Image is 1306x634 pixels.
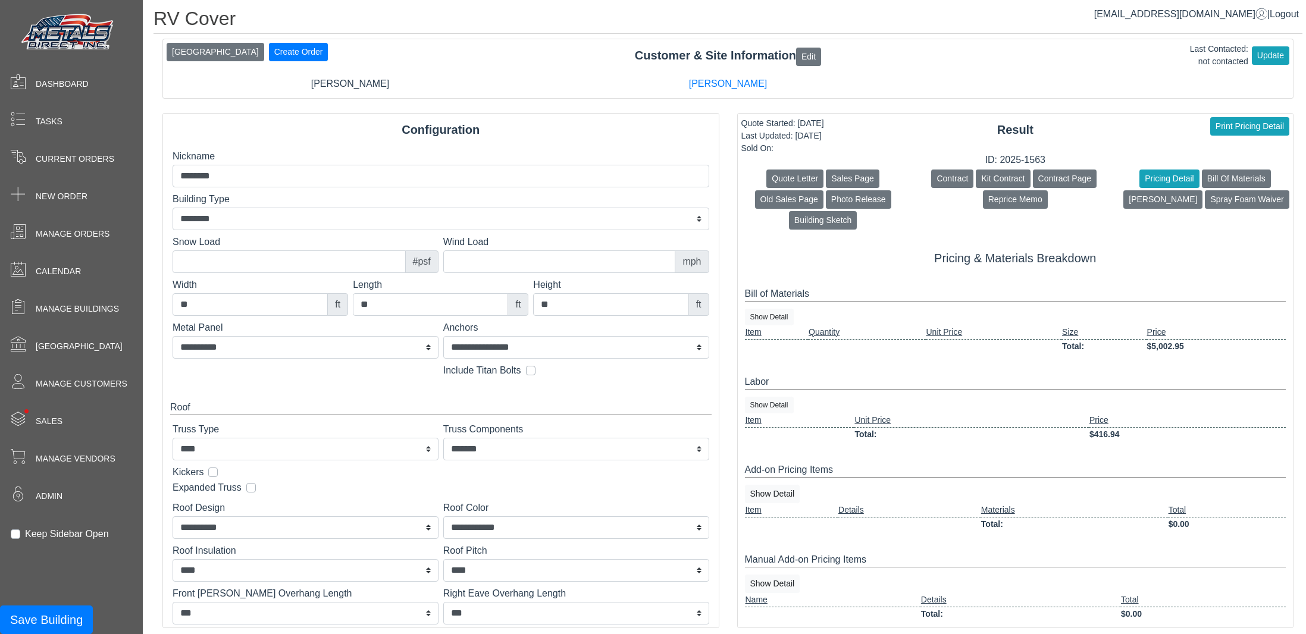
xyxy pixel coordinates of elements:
label: Snow Load [173,235,439,249]
span: Dashboard [36,78,89,90]
div: mph [675,250,709,273]
div: ft [327,293,348,316]
td: Name [745,593,920,607]
td: Price [1089,413,1286,428]
td: Total: [854,427,1088,441]
td: $0.00 [1168,517,1286,531]
button: [PERSON_NAME] [1123,190,1202,209]
span: Manage Vendors [36,453,115,465]
span: Sales [36,415,62,428]
td: Details [838,503,981,517]
label: Include Titan Bolts [443,363,521,378]
td: Item [745,413,854,428]
td: $0.00 [1120,607,1286,621]
label: Truss Type [173,422,439,437]
label: Roof Color [443,501,709,515]
td: $5,002.95 [1147,339,1286,353]
button: Contract [931,170,973,188]
button: Print Pricing Detail [1210,117,1289,136]
td: Item [745,503,838,517]
td: Item [745,325,809,340]
label: Front [PERSON_NAME] Overhang Length [173,586,439,601]
label: Expanded Truss [173,481,242,495]
a: [EMAIL_ADDRESS][DOMAIN_NAME] [1094,9,1267,19]
label: Height [533,278,709,292]
div: Sold On: [741,142,824,155]
button: Building Sketch [789,211,857,230]
div: Labor [745,375,1286,390]
a: [PERSON_NAME] [689,79,768,89]
label: Roof Pitch [443,544,709,558]
span: • [11,392,42,431]
label: Metal Panel [173,321,439,335]
div: Result [738,121,1294,139]
span: Calendar [36,265,81,278]
button: Contract Page [1033,170,1097,188]
label: Length [353,278,528,292]
span: [GEOGRAPHIC_DATA] [36,340,123,353]
label: Roof Design [173,501,439,515]
td: Total: [920,607,1120,621]
span: Logout [1270,9,1299,19]
label: Keep Sidebar Open [25,527,109,541]
button: Edit [796,48,821,66]
button: Old Sales Page [755,190,823,209]
td: Materials [981,503,1168,517]
label: Truss Components [443,422,709,437]
span: Manage Customers [36,378,127,390]
span: Admin [36,490,62,503]
img: Metals Direct Inc Logo [18,11,119,55]
div: Configuration [163,121,719,139]
div: ft [508,293,528,316]
label: Width [173,278,348,292]
label: Nickname [173,149,709,164]
button: Photo Release [826,190,891,209]
td: Quantity [808,325,925,340]
h1: RV Cover [154,7,1302,34]
button: Kit Contract [976,170,1030,188]
label: Anchors [443,321,709,335]
div: Manual Add-on Pricing Items [745,553,1286,567]
td: Total: [981,517,1168,531]
button: Sales Page [826,170,879,188]
button: Create Order [269,43,328,61]
button: Spray Foam Waiver [1205,190,1289,209]
td: $416.94 [1089,427,1286,441]
div: #psf [405,250,439,273]
td: Details [920,593,1120,607]
div: Add-on Pricing Items [745,463,1286,478]
button: Show Detail [745,575,800,593]
span: Current Orders [36,153,114,165]
button: Bill Of Materials [1202,170,1271,188]
div: Bill of Materials [745,287,1286,302]
button: Quote Letter [766,170,823,188]
button: Show Detail [745,397,794,413]
div: | [1094,7,1299,21]
label: Roof Insulation [173,544,439,558]
label: Kickers [173,465,203,479]
div: Roof [170,400,712,415]
td: Unit Price [854,413,1088,428]
div: Customer & Site Information [163,46,1293,65]
label: Right Eave Overhang Length [443,586,709,601]
button: [GEOGRAPHIC_DATA] [167,43,264,61]
button: Update [1252,46,1289,65]
div: Quote Started: [DATE] [741,117,824,130]
label: Wind Load [443,235,709,249]
label: Building Type [173,192,709,206]
td: Total [1120,593,1286,607]
td: Total [1168,503,1286,517]
span: Manage Buildings [36,303,119,315]
td: Size [1061,325,1146,340]
div: [PERSON_NAME] [161,77,539,91]
span: Tasks [36,115,62,128]
div: ft [688,293,709,316]
button: Show Detail [745,485,800,503]
button: Pricing Detail [1139,170,1199,188]
button: Reprice Memo [983,190,1048,209]
td: Price [1147,325,1286,340]
td: Unit Price [926,325,1062,340]
span: New Order [36,190,87,203]
div: Last Contacted: not contacted [1190,43,1248,68]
